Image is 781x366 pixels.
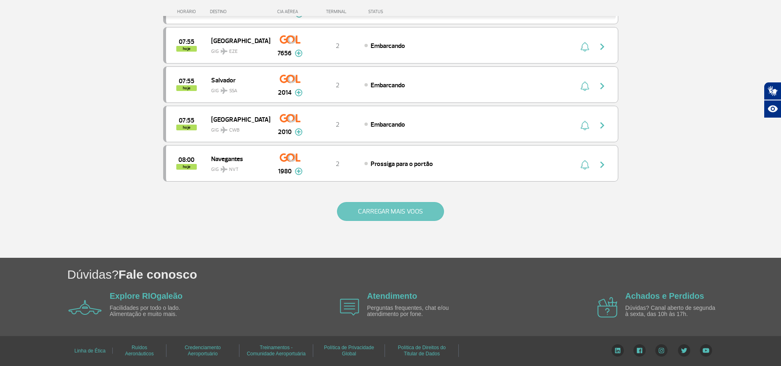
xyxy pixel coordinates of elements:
img: mais-info-painel-voo.svg [295,89,303,96]
img: sino-painel-voo.svg [581,42,589,52]
span: 2010 [278,127,291,137]
img: YouTube [700,344,712,357]
span: 2025-09-30 07:55:00 [179,118,194,123]
span: Prossiga para o portão [371,160,433,168]
img: mais-info-painel-voo.svg [295,128,303,136]
span: [GEOGRAPHIC_DATA] [211,114,264,125]
span: Salvador [211,75,264,85]
img: seta-direita-painel-voo.svg [597,42,607,52]
span: GIG [211,83,264,95]
span: Fale conosco [118,268,197,281]
span: 2014 [278,88,291,98]
span: hoje [176,46,197,52]
span: Embarcando [371,42,405,50]
span: Navegantes [211,153,264,164]
a: Treinamentos - Comunidade Aeroportuária [247,342,305,359]
img: destiny_airplane.svg [221,166,228,173]
span: CWB [229,127,239,134]
span: hoje [176,164,197,170]
span: GIG [211,161,264,173]
span: 2 [336,160,339,168]
span: Embarcando [371,81,405,89]
span: hoje [176,85,197,91]
button: Abrir tradutor de língua de sinais. [764,82,781,100]
span: GIG [211,43,264,55]
p: Dúvidas? Canal aberto de segunda à sexta, das 10h às 17h. [625,305,720,318]
span: Embarcando [371,120,405,129]
a: Achados e Perdidos [625,291,704,300]
img: destiny_airplane.svg [221,48,228,55]
span: 2 [336,120,339,129]
span: 2 [336,81,339,89]
img: mais-info-painel-voo.svg [295,50,303,57]
img: Instagram [655,344,668,357]
img: sino-painel-voo.svg [581,160,589,170]
div: DESTINO [210,9,270,14]
span: SSA [229,87,237,95]
span: [GEOGRAPHIC_DATA] [211,35,264,46]
span: 2025-09-30 07:55:00 [179,39,194,45]
div: CIA AÉREA [270,9,311,14]
span: EZE [229,48,238,55]
span: GIG [211,122,264,134]
div: STATUS [364,9,431,14]
img: destiny_airplane.svg [221,87,228,94]
a: Política de Privacidade Global [324,342,374,359]
img: airplane icon [597,297,617,318]
p: Perguntas frequentes, chat e/ou atendimento por fone. [367,305,461,318]
span: 2 [336,42,339,50]
span: 1980 [278,166,291,176]
img: seta-direita-painel-voo.svg [597,120,607,130]
img: Facebook [633,344,646,357]
a: Política de Direitos do Titular de Dados [398,342,446,359]
a: Explore RIOgaleão [110,291,183,300]
img: Twitter [678,344,690,357]
a: Credenciamento Aeroportuário [184,342,221,359]
img: mais-info-painel-voo.svg [295,168,303,175]
a: Ruídos Aeronáuticos [125,342,154,359]
img: LinkedIn [611,344,624,357]
img: seta-direita-painel-voo.svg [597,81,607,91]
span: 2025-09-30 07:55:00 [179,78,194,84]
img: sino-painel-voo.svg [581,81,589,91]
div: TERMINAL [311,9,364,14]
img: seta-direita-painel-voo.svg [597,160,607,170]
img: airplane icon [68,300,102,315]
img: sino-painel-voo.svg [581,120,589,130]
h1: Dúvidas? [67,266,781,283]
span: NVT [229,166,239,173]
a: Atendimento [367,291,417,300]
img: destiny_airplane.svg [221,127,228,133]
div: HORÁRIO [166,9,210,14]
span: hoje [176,125,197,130]
p: Facilidades por todo o lado. Alimentação e muito mais. [110,305,204,318]
a: Linha de Ética [74,345,105,357]
button: CARREGAR MAIS VOOS [337,202,444,221]
button: Abrir recursos assistivos. [764,100,781,118]
span: 2025-09-30 08:00:00 [178,157,194,163]
img: airplane icon [340,299,359,316]
div: Plugin de acessibilidade da Hand Talk. [764,82,781,118]
span: 7656 [278,48,291,58]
